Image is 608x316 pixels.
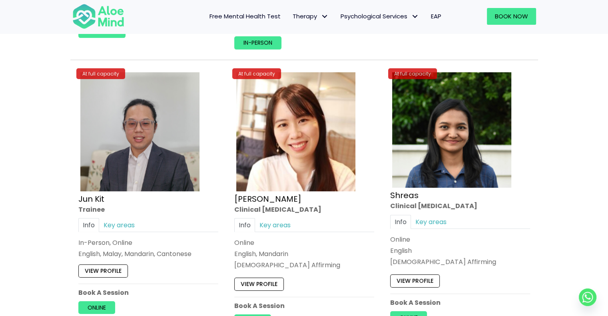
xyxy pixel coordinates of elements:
[341,12,419,20] span: Psychological Services
[390,235,530,244] div: Online
[234,249,374,258] p: English, Mandarin
[579,288,596,306] a: Whatsapp
[425,8,447,25] a: EAP
[390,274,440,287] a: View profile
[390,190,419,201] a: Shreas
[319,11,331,22] span: Therapy: submenu
[392,72,511,188] img: Shreas clinical psychologist
[78,218,99,232] a: Info
[293,12,329,20] span: Therapy
[72,3,124,30] img: Aloe mind Logo
[234,238,374,247] div: Online
[409,11,421,22] span: Psychological Services: submenu
[411,215,451,229] a: Key areas
[80,72,199,191] img: Jun Kit Trainee
[234,218,255,232] a: Info
[78,249,218,258] p: English, Malay, Mandarin, Cantonese
[234,278,284,290] a: View profile
[390,298,530,307] p: Book A Session
[390,257,530,266] div: [DEMOGRAPHIC_DATA] Affirming
[255,218,295,232] a: Key areas
[78,193,104,204] a: Jun Kit
[287,8,335,25] a: TherapyTherapy: submenu
[76,68,125,79] div: At full capacity
[99,218,139,232] a: Key areas
[390,215,411,229] a: Info
[236,72,355,191] img: Kher-Yin-Profile-300×300
[487,8,536,25] a: Book Now
[234,193,301,204] a: [PERSON_NAME]
[390,201,530,211] div: Clinical [MEDICAL_DATA]
[234,260,374,270] div: [DEMOGRAPHIC_DATA] Affirming
[388,68,437,79] div: At full capacity
[135,8,447,25] nav: Menu
[78,288,218,297] p: Book A Session
[390,246,530,255] p: English
[234,301,374,310] p: Book A Session
[78,301,115,314] a: Online
[78,264,128,277] a: View profile
[203,8,287,25] a: Free Mental Health Test
[78,25,126,38] a: In-person
[495,12,528,20] span: Book Now
[234,205,374,214] div: Clinical [MEDICAL_DATA]
[234,36,281,49] a: In-person
[78,205,218,214] div: Trainee
[232,68,281,79] div: At full capacity
[209,12,281,20] span: Free Mental Health Test
[335,8,425,25] a: Psychological ServicesPsychological Services: submenu
[78,238,218,247] div: In-Person, Online
[431,12,441,20] span: EAP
